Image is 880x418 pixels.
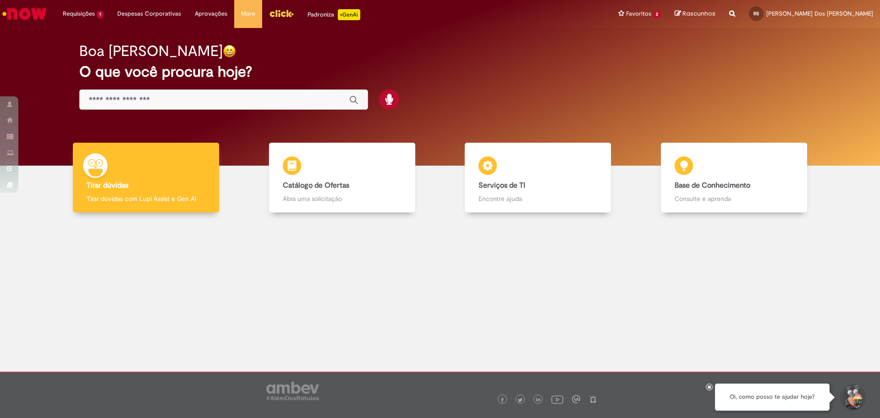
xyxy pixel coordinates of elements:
a: Catálogo de Ofertas Abra uma solicitação [244,143,440,213]
b: Base de Conhecimento [675,181,750,190]
img: logo_footer_twitter.png [518,398,522,402]
p: +GenAi [338,9,360,20]
div: Oi, como posso te ajudar hoje? [715,384,830,411]
img: logo_footer_workplace.png [572,395,580,403]
span: 2 [653,11,661,18]
h2: O que você procura hoje? [79,64,801,80]
div: Padroniza [308,9,360,20]
span: Aprovações [195,9,227,18]
a: Base de Conhecimento Consulte e aprenda [636,143,832,213]
h2: Boa [PERSON_NAME] [79,43,223,59]
img: logo_footer_naosei.png [589,395,597,403]
span: RS [753,11,759,17]
p: Encontre ajuda [478,194,597,203]
b: Serviços de TI [478,181,525,190]
span: More [241,9,255,18]
p: Abra uma solicitação [283,194,401,203]
button: Iniciar Conversa de Suporte [839,384,866,411]
b: Catálogo de Ofertas [283,181,349,190]
span: [PERSON_NAME] Dos [PERSON_NAME] [766,10,873,17]
img: logo_footer_facebook.png [500,398,505,402]
span: Despesas Corporativas [117,9,181,18]
a: Tirar dúvidas Tirar dúvidas com Lupi Assist e Gen Ai [48,143,244,213]
img: click_logo_yellow_360x200.png [269,6,294,20]
img: happy-face.png [223,45,236,58]
span: Requisições [63,9,95,18]
span: Favoritos [626,9,651,18]
a: Serviços de TI Encontre ajuda [440,143,636,213]
img: logo_footer_linkedin.png [536,397,541,403]
p: Consulte e aprenda [675,194,793,203]
span: Rascunhos [682,9,715,18]
p: Tirar dúvidas com Lupi Assist e Gen Ai [87,194,205,203]
img: ServiceNow [1,5,48,23]
img: logo_footer_ambev_rotulo_gray.png [266,382,319,400]
span: 1 [97,11,104,18]
img: logo_footer_youtube.png [551,393,563,405]
b: Tirar dúvidas [87,181,128,190]
a: Rascunhos [675,10,715,18]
